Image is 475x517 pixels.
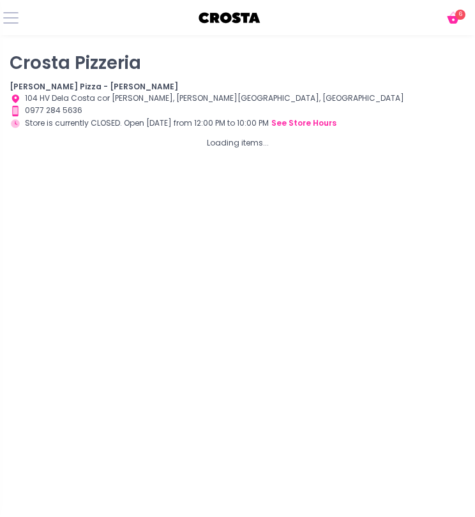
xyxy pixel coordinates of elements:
p: Crosta Pizzeria [10,52,465,73]
div: 0977 284 5636 [10,105,465,117]
b: [PERSON_NAME] Pizza - [PERSON_NAME] [10,81,178,92]
div: 104 HV Dela Costa cor [PERSON_NAME], [PERSON_NAME][GEOGRAPHIC_DATA], [GEOGRAPHIC_DATA] [10,93,465,105]
div: Store is currently CLOSED. Open [DATE] from 12:00 PM to 10:00 PM [10,117,465,130]
span: 6 [455,10,465,20]
div: Loading items... [10,137,465,149]
button: see store hours [271,117,337,130]
img: logo [198,8,262,27]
